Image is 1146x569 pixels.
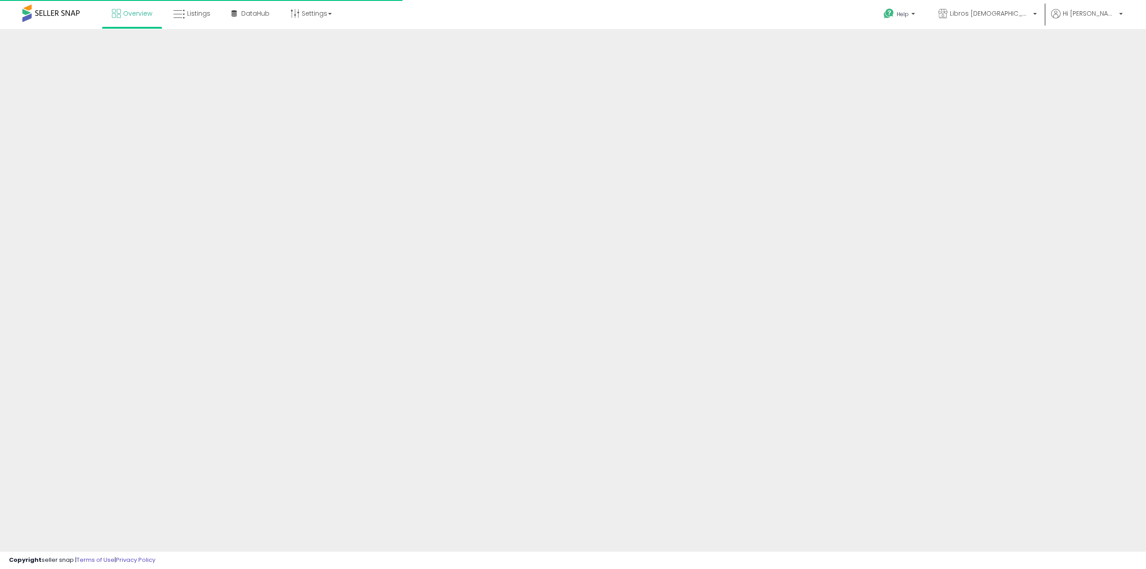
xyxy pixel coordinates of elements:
[123,9,152,18] span: Overview
[1063,9,1116,18] span: Hi [PERSON_NAME]
[1051,9,1123,29] a: Hi [PERSON_NAME]
[241,9,269,18] span: DataHub
[187,9,210,18] span: Listings
[950,9,1031,18] span: Libros [DEMOGRAPHIC_DATA]
[883,8,894,19] i: Get Help
[897,10,909,18] span: Help
[877,1,924,29] a: Help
